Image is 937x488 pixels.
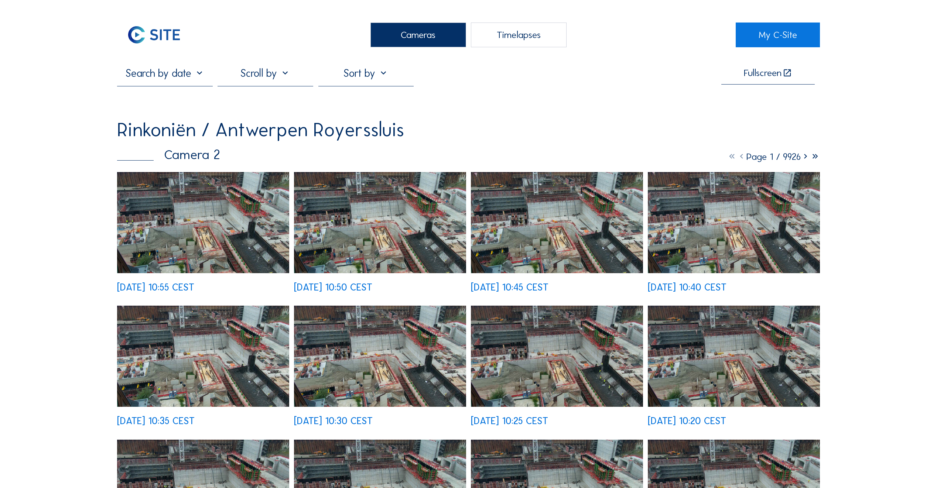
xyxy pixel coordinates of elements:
[471,23,567,47] div: Timelapses
[294,172,466,273] img: image_52629676
[294,306,466,406] img: image_52629152
[648,416,726,426] div: [DATE] 10:20 CEST
[471,416,548,426] div: [DATE] 10:25 CEST
[117,23,201,47] a: C-SITE Logo
[736,23,820,47] a: My C-Site
[471,172,643,273] img: image_52629518
[648,306,820,406] img: image_52628832
[117,416,195,426] div: [DATE] 10:35 CEST
[471,306,643,406] img: image_52628989
[648,172,820,273] img: image_52629371
[294,416,373,426] div: [DATE] 10:30 CEST
[294,283,372,292] div: [DATE] 10:50 CEST
[117,23,191,47] img: C-SITE Logo
[746,151,801,162] span: Page 1 / 9926
[117,120,404,140] div: Rinkoniën / Antwerpen Royerssluis
[370,23,466,47] div: Cameras
[117,67,213,80] input: Search by date 󰅀
[648,283,726,292] div: [DATE] 10:40 CEST
[117,172,289,273] img: image_52629838
[744,68,782,78] div: Fullscreen
[117,283,194,292] div: [DATE] 10:55 CEST
[471,283,548,292] div: [DATE] 10:45 CEST
[117,306,289,406] img: image_52629289
[117,148,220,161] div: Camera 2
